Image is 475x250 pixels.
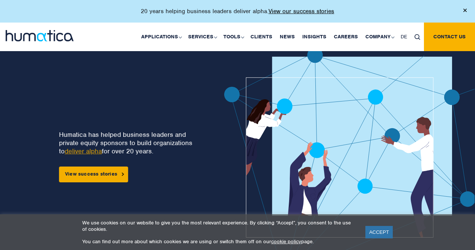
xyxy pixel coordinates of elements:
[276,23,299,51] a: News
[220,23,247,51] a: Tools
[330,23,362,51] a: Careers
[424,23,475,51] a: Contact us
[65,147,102,155] a: deliver alpha
[82,220,356,232] p: We use cookies on our website to give you the most relevant experience. By clicking “Accept”, you...
[271,238,301,245] a: cookie policy
[415,34,420,40] img: search_icon
[6,30,74,41] img: logo
[401,33,407,40] span: DE
[268,8,334,15] a: View our success stories
[247,23,276,51] a: Clients
[137,23,184,51] a: Applications
[59,167,128,182] a: View success stories
[362,23,397,51] a: Company
[59,130,197,155] p: Humatica has helped business leaders and private equity sponsors to build organizations to for ov...
[299,23,330,51] a: Insights
[141,8,334,15] p: 20 years helping business leaders deliver alpha.
[82,238,356,245] p: You can find out more about which cookies we are using or switch them off on our page.
[184,23,220,51] a: Services
[397,23,411,51] a: DE
[122,173,124,176] img: arrowicon
[365,226,393,238] a: ACCEPT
